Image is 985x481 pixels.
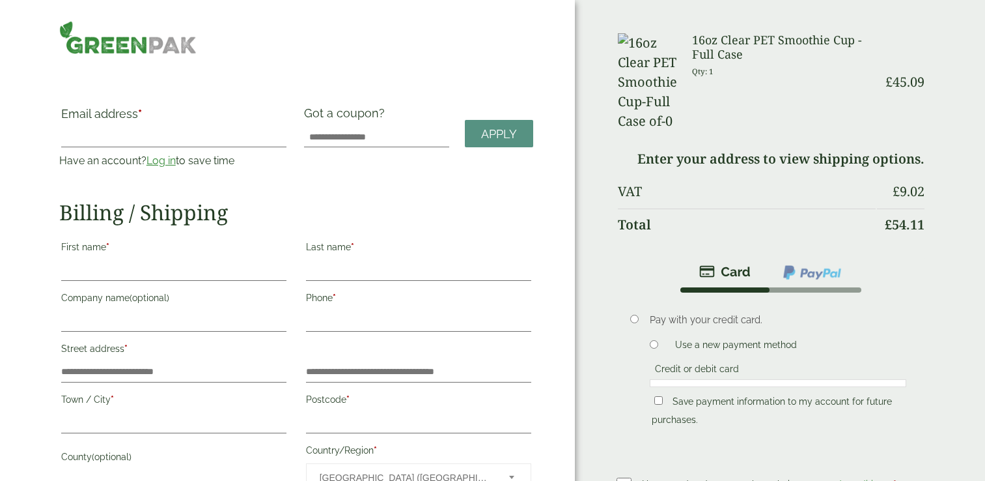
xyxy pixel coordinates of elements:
abbr: required [106,242,109,252]
bdi: 54.11 [885,216,924,233]
p: Pay with your credit card. [650,313,906,327]
th: VAT [618,176,876,207]
img: 16oz Clear PET Smoothie Cup-Full Case of-0 [618,33,676,131]
label: Company name [61,289,286,311]
label: Save payment information to my account for future purchases. [652,396,892,429]
label: Street address [61,340,286,362]
label: Phone [306,289,531,311]
a: Apply [465,120,533,148]
span: £ [885,73,893,91]
h2: Billing / Shipping [59,200,533,225]
th: Total [618,209,876,241]
abbr: required [374,445,377,456]
label: Email address [61,108,286,126]
label: County [61,448,286,470]
small: Qty: 1 [692,66,714,76]
span: £ [885,216,892,233]
abbr: required [333,293,336,303]
bdi: 9.02 [893,182,924,200]
span: (optional) [130,293,169,303]
img: stripe.png [699,264,751,280]
span: Apply [481,127,517,141]
label: Town / City [61,390,286,413]
a: Log in [146,154,176,167]
label: First name [61,238,286,260]
abbr: required [351,242,354,252]
abbr: required [111,394,114,405]
td: Enter your address to view shipping options. [618,143,925,175]
img: GreenPak Supplies [59,21,197,54]
img: ppcp-gateway.png [782,264,842,281]
span: (optional) [92,452,132,462]
bdi: 45.09 [885,73,924,91]
p: Have an account? to save time [59,153,288,169]
abbr: required [124,343,128,354]
label: Got a coupon? [304,106,390,126]
h3: 16oz Clear PET Smoothie Cup - Full Case [692,33,876,61]
label: Credit or debit card [650,364,744,378]
label: Postcode [306,390,531,413]
label: Last name [306,238,531,260]
label: Use a new payment method [670,340,802,354]
abbr: required [346,394,350,405]
span: £ [893,182,900,200]
abbr: required [138,107,142,121]
label: Country/Region [306,441,531,463]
